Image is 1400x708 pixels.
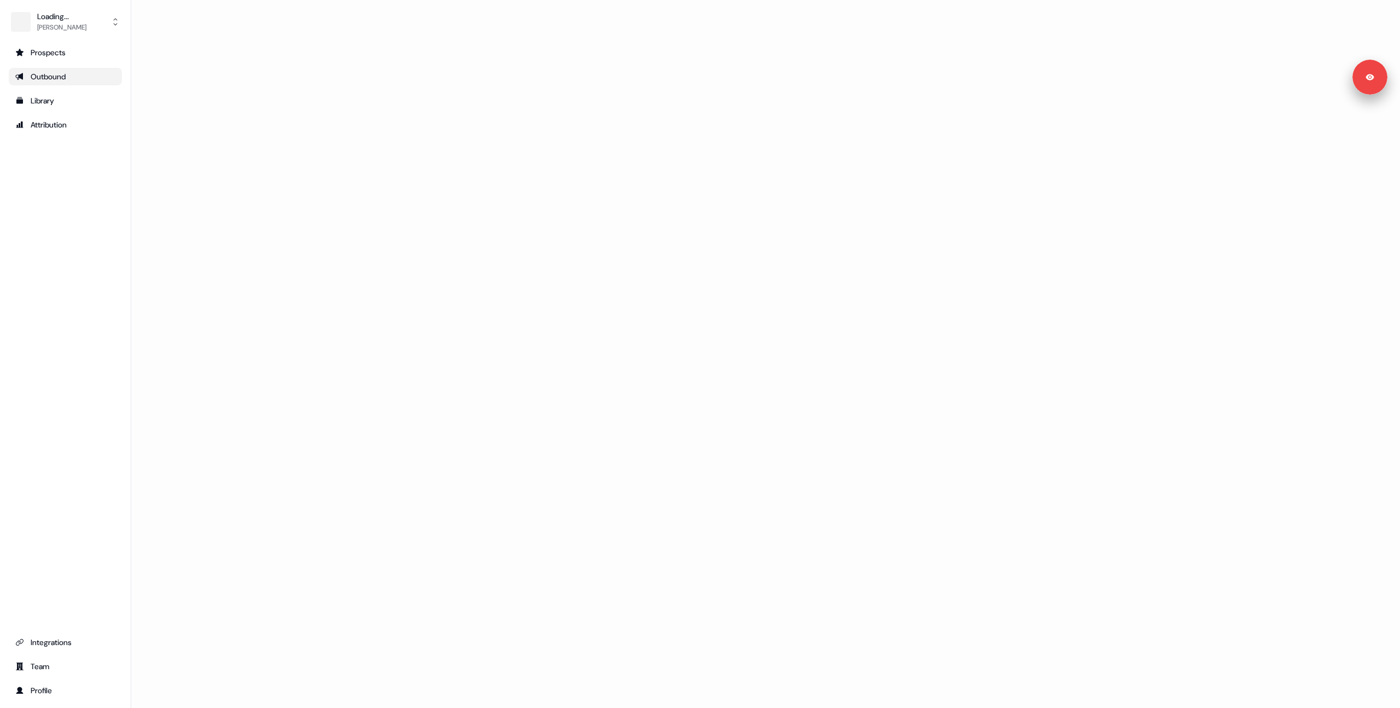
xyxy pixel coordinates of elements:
[9,9,122,35] button: Loading...[PERSON_NAME]
[37,22,86,33] div: [PERSON_NAME]
[15,685,115,696] div: Profile
[15,95,115,106] div: Library
[15,47,115,58] div: Prospects
[9,682,122,699] a: Go to profile
[9,116,122,134] a: Go to attribution
[9,44,122,61] a: Go to prospects
[9,92,122,109] a: Go to templates
[15,661,115,672] div: Team
[9,658,122,675] a: Go to team
[9,68,122,85] a: Go to outbound experience
[15,71,115,82] div: Outbound
[9,634,122,651] a: Go to integrations
[37,11,86,22] div: Loading...
[15,119,115,130] div: Attribution
[15,637,115,648] div: Integrations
